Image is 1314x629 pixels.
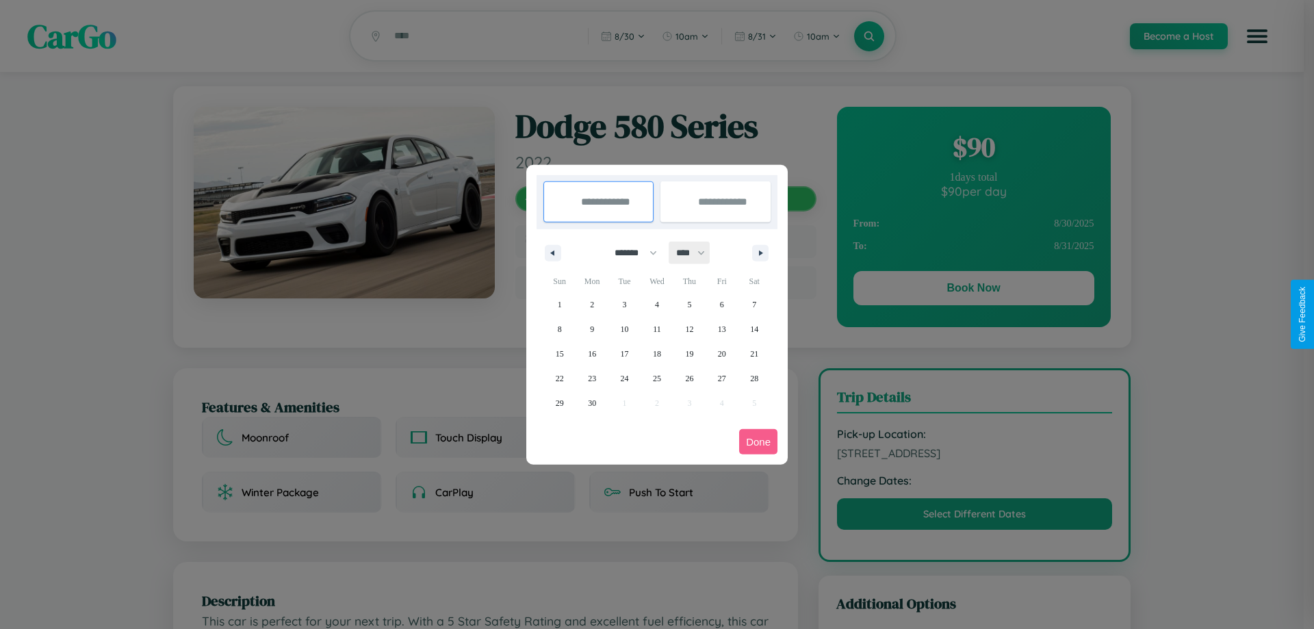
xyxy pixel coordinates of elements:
[608,292,641,317] button: 3
[750,366,758,391] span: 28
[750,317,758,342] span: 14
[685,366,693,391] span: 26
[590,292,594,317] span: 2
[558,317,562,342] span: 8
[641,292,673,317] button: 4
[718,317,726,342] span: 13
[738,270,771,292] span: Sat
[641,342,673,366] button: 18
[641,317,673,342] button: 11
[706,366,738,391] button: 27
[1298,287,1307,342] div: Give Feedback
[608,342,641,366] button: 17
[653,366,661,391] span: 25
[576,366,608,391] button: 23
[543,342,576,366] button: 15
[738,317,771,342] button: 14
[653,342,661,366] span: 18
[673,270,706,292] span: Thu
[706,342,738,366] button: 20
[543,391,576,415] button: 29
[543,292,576,317] button: 1
[738,366,771,391] button: 28
[706,292,738,317] button: 6
[720,292,724,317] span: 6
[685,342,693,366] span: 19
[653,317,661,342] span: 11
[556,366,564,391] span: 22
[608,317,641,342] button: 10
[752,292,756,317] span: 7
[588,366,596,391] span: 23
[576,317,608,342] button: 9
[543,366,576,391] button: 22
[576,292,608,317] button: 2
[621,317,629,342] span: 10
[655,292,659,317] span: 4
[590,317,594,342] span: 9
[750,342,758,366] span: 21
[576,391,608,415] button: 30
[608,366,641,391] button: 24
[641,270,673,292] span: Wed
[588,342,596,366] span: 16
[556,391,564,415] span: 29
[673,292,706,317] button: 5
[706,317,738,342] button: 13
[543,317,576,342] button: 8
[608,270,641,292] span: Tue
[641,366,673,391] button: 25
[621,342,629,366] span: 17
[706,270,738,292] span: Fri
[687,292,691,317] span: 5
[673,342,706,366] button: 19
[739,429,777,454] button: Done
[543,270,576,292] span: Sun
[621,366,629,391] span: 24
[673,317,706,342] button: 12
[588,391,596,415] span: 30
[718,342,726,366] span: 20
[576,270,608,292] span: Mon
[738,292,771,317] button: 7
[718,366,726,391] span: 27
[738,342,771,366] button: 21
[576,342,608,366] button: 16
[558,292,562,317] span: 1
[673,366,706,391] button: 26
[685,317,693,342] span: 12
[556,342,564,366] span: 15
[623,292,627,317] span: 3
